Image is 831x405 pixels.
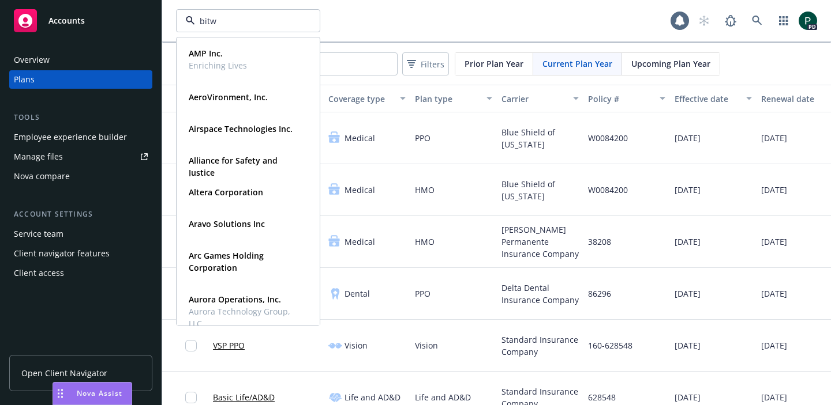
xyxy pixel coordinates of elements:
span: [DATE] [675,391,701,403]
span: 628548 [588,391,616,403]
span: Delta Dental Insurance Company [501,282,579,306]
button: Coverage type [324,85,410,112]
img: photo [799,12,817,30]
input: Toggle Row Selected [185,392,197,403]
span: [DATE] [675,287,701,300]
span: [DATE] [761,391,787,403]
span: [PERSON_NAME] Permanente Insurance Company [501,224,579,260]
strong: Aravo Solutions Inc [189,218,265,229]
strong: Airspace Technologies Inc. [189,123,293,134]
span: [DATE] [675,339,701,351]
div: Policy # [588,93,653,105]
span: HMO [415,236,435,248]
a: VSP PPO [213,339,245,351]
span: Life and AD&D [415,391,471,403]
div: Employee experience builder [14,128,127,146]
div: Client access [14,264,64,282]
span: Life and AD&D [345,391,400,403]
strong: Altera Corporation [189,187,263,198]
span: 86296 [588,287,611,300]
a: Plans [9,70,152,89]
span: W0084200 [588,132,628,144]
div: Overview [14,51,50,69]
span: [DATE] [675,184,701,196]
input: Filter by keyword [195,15,297,27]
span: [DATE] [761,339,787,351]
span: Medical [345,236,375,248]
button: Plan type [410,85,497,112]
div: Plans [14,70,35,89]
span: Standard Insurance Company [501,334,579,358]
div: Plan type [415,93,480,105]
a: Search [746,9,769,32]
span: Nova Assist [77,388,122,398]
div: Client navigator features [14,244,110,263]
div: Carrier [501,93,566,105]
button: Effective date [670,85,757,112]
span: 38208 [588,236,611,248]
strong: AeroVironment, Inc. [189,92,268,103]
strong: Arc Games Holding Corporation [189,250,264,273]
span: HMO [415,184,435,196]
span: 160-628548 [588,339,632,351]
a: Service team [9,225,152,243]
span: Filters [421,58,444,70]
span: Accounts [48,16,85,25]
button: Carrier [497,85,583,112]
a: Overview [9,51,152,69]
a: Client access [9,264,152,282]
a: Switch app [772,9,795,32]
span: [DATE] [675,236,701,248]
span: [DATE] [761,236,787,248]
button: Filters [402,52,449,75]
a: Nova compare [9,167,152,186]
span: [DATE] [761,184,787,196]
span: Vision [415,339,438,351]
span: Blue Shield of [US_STATE] [501,178,579,202]
span: Blue Shield of [US_STATE] [501,126,579,150]
button: Nova Assist [53,382,132,405]
span: Upcoming Plan Year [631,58,710,70]
strong: AMP Inc. [189,48,223,59]
div: Effective date [675,93,739,105]
span: [DATE] [761,132,787,144]
span: W0084200 [588,184,628,196]
div: Service team [14,225,63,243]
span: Open Client Navigator [21,367,107,379]
a: Employee experience builder [9,128,152,146]
a: Start snowing [692,9,716,32]
strong: Aurora Operations, Inc. [189,294,281,305]
input: Toggle Row Selected [185,340,197,351]
div: Renewal date [761,93,826,105]
span: Aurora Technology Group, LLC [189,305,305,330]
span: Medical [345,184,375,196]
span: PPO [415,132,431,144]
a: Accounts [9,5,152,37]
a: Basic Life/AD&D [213,391,275,403]
div: Manage files [14,147,63,166]
div: Account settings [9,209,152,220]
span: Vision [345,339,368,351]
span: Current Plan Year [542,58,612,70]
div: Drag to move [53,383,68,404]
span: Dental [345,287,370,300]
strong: Alliance for Safety and Justice [189,155,278,178]
div: Nova compare [14,167,70,186]
span: Medical [345,132,375,144]
span: Enriching Lives [189,59,247,71]
button: Policy # [583,85,670,112]
div: Coverage type [328,93,393,105]
span: Prior Plan Year [465,58,523,70]
a: Report a Bug [719,9,742,32]
span: PPO [415,287,431,300]
a: Manage files [9,147,152,166]
a: Client navigator features [9,244,152,263]
span: [DATE] [761,287,787,300]
span: Filters [405,56,447,73]
div: Tools [9,112,152,123]
span: [DATE] [675,132,701,144]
